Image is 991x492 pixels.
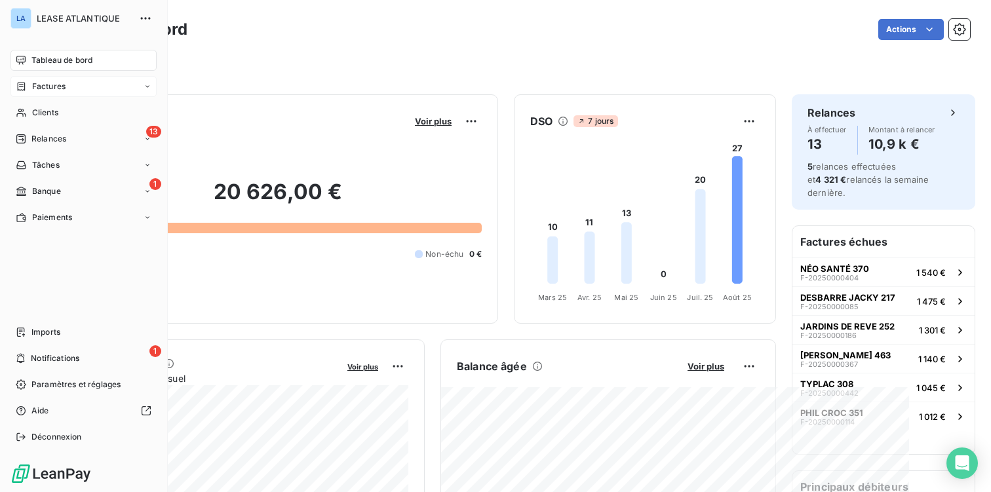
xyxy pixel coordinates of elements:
[31,431,82,443] span: Déconnexion
[10,181,157,202] a: 1Banque
[32,159,60,171] span: Tâches
[415,116,452,126] span: Voir plus
[425,248,463,260] span: Non-échu
[807,161,813,172] span: 5
[688,361,724,371] span: Voir plus
[684,360,728,372] button: Voir plus
[800,379,853,389] span: TYPLAC 308
[800,274,859,282] span: F-20250000404
[37,13,131,24] span: LEASE ATLANTIQUE
[946,447,978,479] div: Open Intercom Messenger
[807,126,847,134] span: À effectuer
[10,322,157,343] a: Imports
[10,374,157,395] a: Paramètres et réglages
[10,8,31,29] div: LA
[10,128,157,149] a: 13Relances
[146,126,161,138] span: 13
[918,354,946,364] span: 1 140 €
[343,360,382,372] button: Voir plus
[31,405,49,417] span: Aide
[807,134,847,155] h4: 13
[10,76,157,97] a: Factures
[919,325,946,335] span: 1 301 €
[31,326,60,338] span: Imports
[10,400,157,421] a: Aide
[878,19,944,40] button: Actions
[32,185,61,197] span: Banque
[916,383,946,393] span: 1 045 €
[530,113,553,129] h6: DSO
[919,411,946,422] span: 1 012 €
[800,303,859,311] span: F-20250000085
[469,248,482,260] span: 0 €
[815,174,846,185] span: 4 321 €
[800,360,858,368] span: F-20250000367
[800,263,869,274] span: NÉO SANTÉ 370
[792,373,975,402] button: TYPLAC 308F-202500004421 045 €
[868,134,935,155] h4: 10,9 k €
[800,331,857,339] span: F-20250000186
[792,286,975,315] button: DESBARRE JACKY 217F-202500000851 475 €
[10,463,92,484] img: Logo LeanPay
[687,293,713,302] tspan: Juil. 25
[32,107,58,119] span: Clients
[411,115,456,127] button: Voir plus
[807,161,929,198] span: relances effectuées et relancés la semaine dernière.
[650,293,677,302] tspan: Juin 25
[31,352,79,364] span: Notifications
[32,81,66,92] span: Factures
[10,102,157,123] a: Clients
[31,379,121,390] span: Paramètres et réglages
[347,362,378,371] span: Voir plus
[792,315,975,344] button: JARDINS DE REVE 252F-202500001861 301 €
[31,133,66,145] span: Relances
[916,267,946,278] span: 1 540 €
[792,344,975,373] button: [PERSON_NAME] 463F-202500003671 140 €
[31,54,92,66] span: Tableau de bord
[807,105,855,121] h6: Relances
[917,296,946,307] span: 1 475 €
[10,155,157,176] a: Tâches
[868,126,935,134] span: Montant à relancer
[74,371,338,385] span: Chiffre d'affaires mensuel
[149,178,161,190] span: 1
[10,207,157,228] a: Paiements
[800,350,891,360] span: [PERSON_NAME] 463
[32,212,72,223] span: Paiements
[800,292,895,303] span: DESBARRE JACKY 217
[573,115,617,127] span: 7 jours
[800,321,895,331] span: JARDINS DE REVE 252
[577,293,602,302] tspan: Avr. 25
[149,345,161,357] span: 1
[792,257,975,286] button: NÉO SANTÉ 370F-202500004041 540 €
[457,358,527,374] h6: Balance âgée
[723,293,752,302] tspan: Août 25
[74,179,482,218] h2: 20 626,00 €
[792,226,975,257] h6: Factures échues
[538,293,567,302] tspan: Mars 25
[10,50,157,71] a: Tableau de bord
[614,293,638,302] tspan: Mai 25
